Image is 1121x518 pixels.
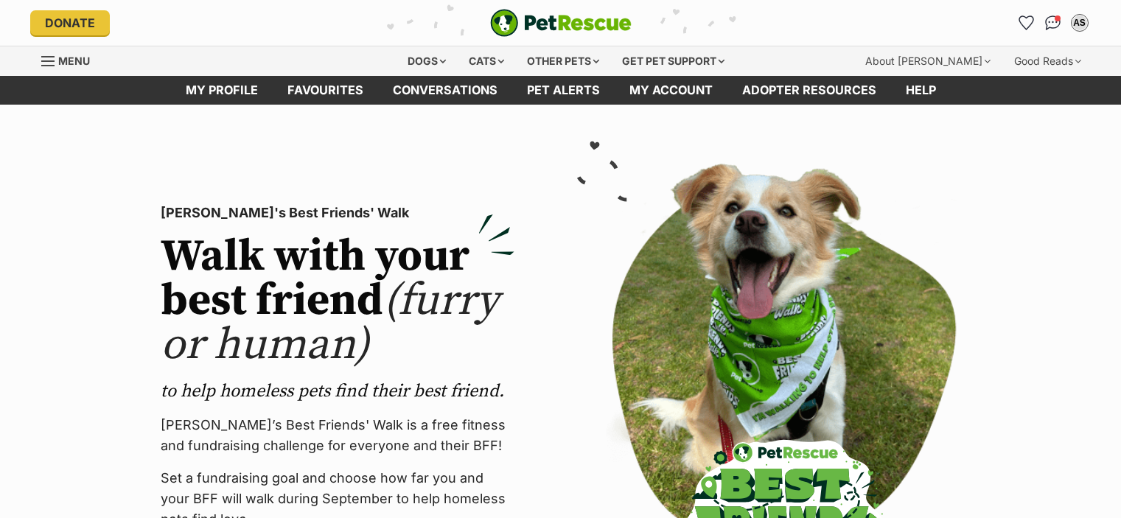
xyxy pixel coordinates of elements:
[397,46,456,76] div: Dogs
[1015,11,1038,35] a: Favourites
[1015,11,1092,35] ul: Account quick links
[171,76,273,105] a: My profile
[1072,15,1087,30] div: AS
[161,235,514,368] h2: Walk with your best friend
[58,55,90,67] span: Menu
[41,46,100,73] a: Menu
[490,9,632,37] a: PetRescue
[30,10,110,35] a: Donate
[855,46,1001,76] div: About [PERSON_NAME]
[612,46,735,76] div: Get pet support
[517,46,610,76] div: Other pets
[161,415,514,456] p: [PERSON_NAME]’s Best Friends' Walk is a free fitness and fundraising challenge for everyone and t...
[458,46,514,76] div: Cats
[490,9,632,37] img: logo-e224e6f780fb5917bec1dbf3a21bbac754714ae5b6737aabdf751b685950b380.svg
[615,76,727,105] a: My account
[1004,46,1092,76] div: Good Reads
[1045,15,1061,30] img: chat-41dd97257d64d25036548639549fe6c8038ab92f7586957e7f3b1b290dea8141.svg
[161,273,499,373] span: (furry or human)
[161,379,514,403] p: to help homeless pets find their best friend.
[1068,11,1092,35] button: My account
[727,76,891,105] a: Adopter resources
[161,203,514,223] p: [PERSON_NAME]'s Best Friends' Walk
[512,76,615,105] a: Pet alerts
[273,76,378,105] a: Favourites
[1041,11,1065,35] a: Conversations
[378,76,512,105] a: conversations
[891,76,951,105] a: Help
